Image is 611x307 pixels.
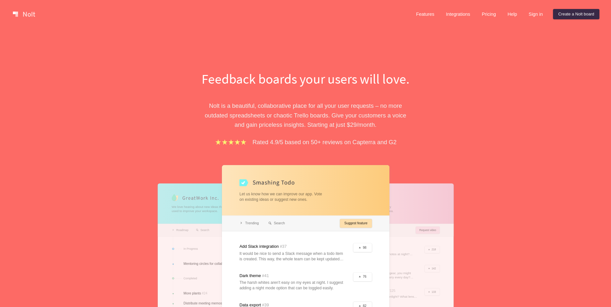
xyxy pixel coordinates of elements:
[195,70,417,88] h1: Feedback boards your users will love.
[523,9,548,19] a: Sign in
[253,137,396,147] p: Rated 4.9/5 based on 50+ reviews on Capterra and G2
[553,9,599,19] a: Create a Nolt board
[441,9,475,19] a: Integrations
[502,9,522,19] a: Help
[195,101,417,129] p: Nolt is a beautiful, collaborative place for all your user requests – no more outdated spreadshee...
[215,138,247,146] img: stars.b067e34983.png
[411,9,440,19] a: Features
[477,9,501,19] a: Pricing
